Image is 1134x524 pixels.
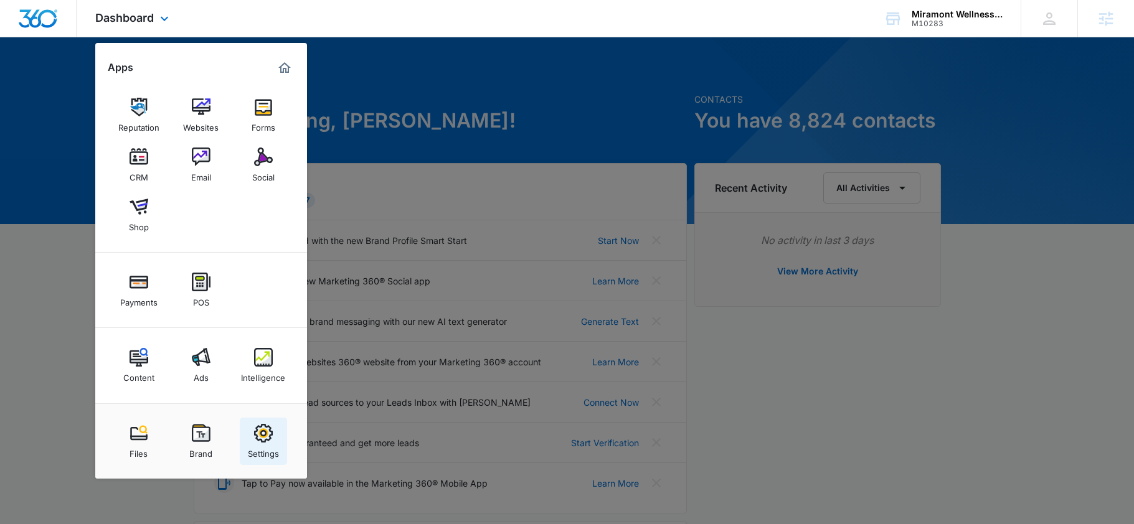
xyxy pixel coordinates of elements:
div: Settings [248,442,279,459]
div: POS [193,291,209,307]
div: account id [912,19,1003,28]
a: Settings [240,418,287,465]
div: Brand [189,442,212,459]
div: Content [123,367,154,383]
h2: Apps [108,62,133,73]
a: Intelligence [240,342,287,389]
div: Reputation [118,116,159,133]
span: Dashboard [95,11,154,24]
a: Email [177,141,225,189]
div: account name [912,9,1003,19]
div: Intelligence [241,367,285,383]
div: Shop [129,216,149,232]
a: Forms [240,91,287,139]
div: Websites [183,116,219,133]
div: Email [191,166,211,182]
a: Websites [177,91,225,139]
a: Brand [177,418,225,465]
a: Reputation [115,91,163,139]
a: Marketing 360® Dashboard [275,58,295,78]
a: Ads [177,342,225,389]
a: POS [177,266,225,314]
a: Shop [115,191,163,238]
a: Files [115,418,163,465]
div: Payments [120,291,158,307]
a: Social [240,141,287,189]
a: Payments [115,266,163,314]
div: Files [130,442,148,459]
a: Content [115,342,163,389]
div: Forms [252,116,275,133]
div: CRM [130,166,148,182]
div: Social [252,166,275,182]
div: Ads [194,367,209,383]
a: CRM [115,141,163,189]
